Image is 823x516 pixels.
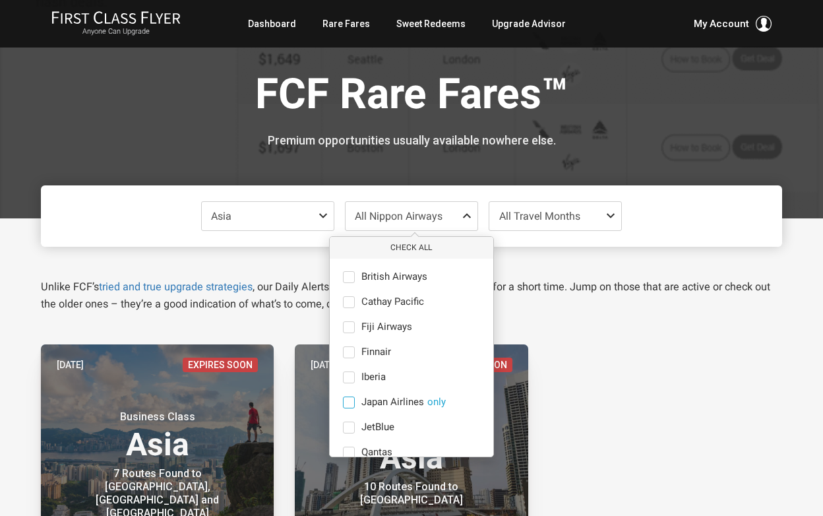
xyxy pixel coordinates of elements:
[51,134,772,147] h3: Premium opportunities usually available nowhere else.
[361,346,391,358] span: Finnair
[99,280,253,293] a: tried and true upgrade strategies
[183,358,258,372] span: Expires Soon
[75,410,240,424] small: Business Class
[694,16,772,32] button: My Account
[41,278,781,313] p: Unlike FCF’s , our Daily Alerts (below) are usually only available for a short time. Jump on thos...
[355,210,442,222] span: All Nippon Airways
[322,12,370,36] a: Rare Fares
[51,11,181,24] img: First Class Flyer
[396,12,466,36] a: Sweet Redeems
[248,12,296,36] a: Dashboard
[57,358,84,372] time: [DATE]
[361,321,412,333] span: Fiji Airways
[361,296,424,308] span: Cathay Pacific
[51,27,181,36] small: Anyone Can Upgrade
[361,371,386,383] span: Iberia
[311,424,512,474] h3: Asia
[330,237,493,259] button: Check All
[57,410,258,461] h3: Asia
[427,397,446,408] button: Japan Airlines
[361,271,427,283] span: British Airways
[211,210,231,222] span: Asia
[361,447,392,459] span: Qantas
[499,210,580,222] span: All Travel Months
[694,16,749,32] span: My Account
[329,480,494,507] div: 10 Routes Found to [GEOGRAPHIC_DATA]
[51,11,181,37] a: First Class FlyerAnyone Can Upgrade
[361,397,424,408] span: Japan Airlines
[492,12,566,36] a: Upgrade Advisor
[311,358,338,372] time: [DATE]
[361,422,394,434] span: JetBlue
[51,71,772,122] h1: FCF Rare Fares™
